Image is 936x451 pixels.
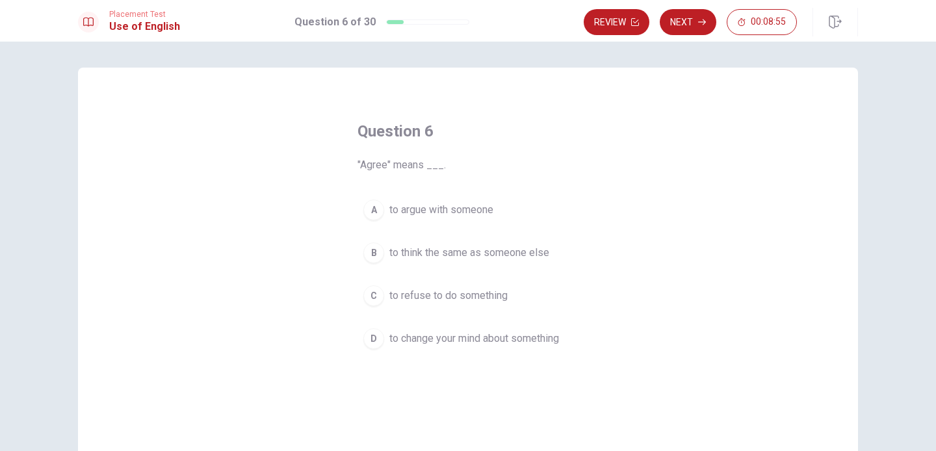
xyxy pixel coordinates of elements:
span: to refuse to do something [389,288,508,303]
button: 00:08:55 [727,9,797,35]
span: 00:08:55 [751,17,786,27]
span: to argue with someone [389,202,493,218]
span: "Agree" means ___. [357,157,578,173]
button: Next [660,9,716,35]
div: A [363,200,384,220]
button: Dto change your mind about something [357,322,578,355]
span: Placement Test [109,10,180,19]
h1: Question 6 of 30 [294,14,376,30]
h4: Question 6 [357,121,578,142]
div: C [363,285,384,306]
button: Review [584,9,649,35]
button: Bto think the same as someone else [357,237,578,269]
button: Ato argue with someone [357,194,578,226]
div: D [363,328,384,349]
button: Cto refuse to do something [357,279,578,312]
span: to change your mind about something [389,331,559,346]
h1: Use of English [109,19,180,34]
div: B [363,242,384,263]
span: to think the same as someone else [389,245,549,261]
